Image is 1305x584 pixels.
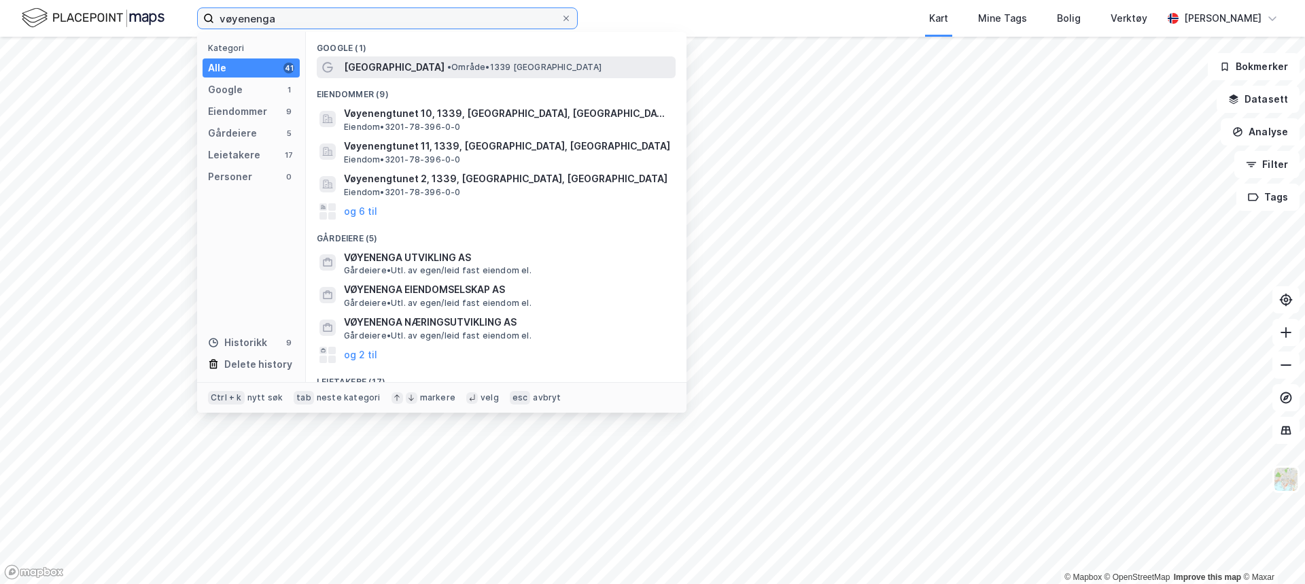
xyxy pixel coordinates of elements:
div: esc [510,391,531,405]
input: Søk på adresse, matrikkel, gårdeiere, leietakere eller personer [214,8,561,29]
div: Kart [929,10,948,27]
button: og 6 til [344,203,377,220]
img: logo.f888ab2527a4732fd821a326f86c7f29.svg [22,6,164,30]
div: 9 [283,337,294,348]
span: VØYENENGA NÆRINGSUTVIKLING AS [344,314,670,330]
span: Vøyenengtunet 2, 1339, [GEOGRAPHIC_DATA], [GEOGRAPHIC_DATA] [344,171,670,187]
span: Eiendom • 3201-78-396-0-0 [344,154,461,165]
span: Vøyenengtunet 10, 1339, [GEOGRAPHIC_DATA], [GEOGRAPHIC_DATA] [344,105,670,122]
button: Analyse [1221,118,1300,145]
span: Område • 1339 [GEOGRAPHIC_DATA] [447,62,602,73]
iframe: Chat Widget [1237,519,1305,584]
div: Delete history [224,356,292,373]
div: Eiendommer [208,103,267,120]
div: avbryt [533,392,561,403]
div: nytt søk [247,392,283,403]
div: Google [208,82,243,98]
div: Ctrl + k [208,391,245,405]
a: Mapbox homepage [4,564,64,580]
div: Verktøy [1111,10,1147,27]
button: Tags [1236,184,1300,211]
a: Improve this map [1174,572,1241,582]
div: 9 [283,106,294,117]
a: OpenStreetMap [1104,572,1170,582]
div: Gårdeiere [208,125,257,141]
div: Bolig [1057,10,1081,27]
span: Vøyenengtunet 11, 1339, [GEOGRAPHIC_DATA], [GEOGRAPHIC_DATA] [344,138,670,154]
span: Eiendom • 3201-78-396-0-0 [344,187,461,198]
div: Personer [208,169,252,185]
button: Datasett [1217,86,1300,113]
div: neste kategori [317,392,381,403]
a: Mapbox [1064,572,1102,582]
img: Z [1273,466,1299,492]
div: 5 [283,128,294,139]
span: Gårdeiere • Utl. av egen/leid fast eiendom el. [344,265,532,276]
div: Leietakere (17) [306,366,686,390]
span: [GEOGRAPHIC_DATA] [344,59,445,75]
div: Eiendommer (9) [306,78,686,103]
div: Kategori [208,43,300,53]
span: VØYENENGA EIENDOMSELSKAP AS [344,281,670,298]
div: Leietakere [208,147,260,163]
div: Gårdeiere (5) [306,222,686,247]
div: Historikk [208,334,267,351]
div: Google (1) [306,32,686,56]
span: Gårdeiere • Utl. av egen/leid fast eiendom el. [344,330,532,341]
div: Mine Tags [978,10,1027,27]
div: tab [294,391,314,405]
span: Gårdeiere • Utl. av egen/leid fast eiendom el. [344,298,532,309]
span: Eiendom • 3201-78-396-0-0 [344,122,461,133]
div: 41 [283,63,294,73]
div: velg [481,392,499,403]
button: Filter [1234,151,1300,178]
div: markere [420,392,455,403]
span: • [447,62,451,72]
button: Bokmerker [1208,53,1300,80]
div: [PERSON_NAME] [1184,10,1261,27]
div: 1 [283,84,294,95]
button: og 2 til [344,347,377,363]
div: 17 [283,150,294,160]
div: 0 [283,171,294,182]
div: Alle [208,60,226,76]
span: VØYENENGA UTVIKLING AS [344,250,670,266]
